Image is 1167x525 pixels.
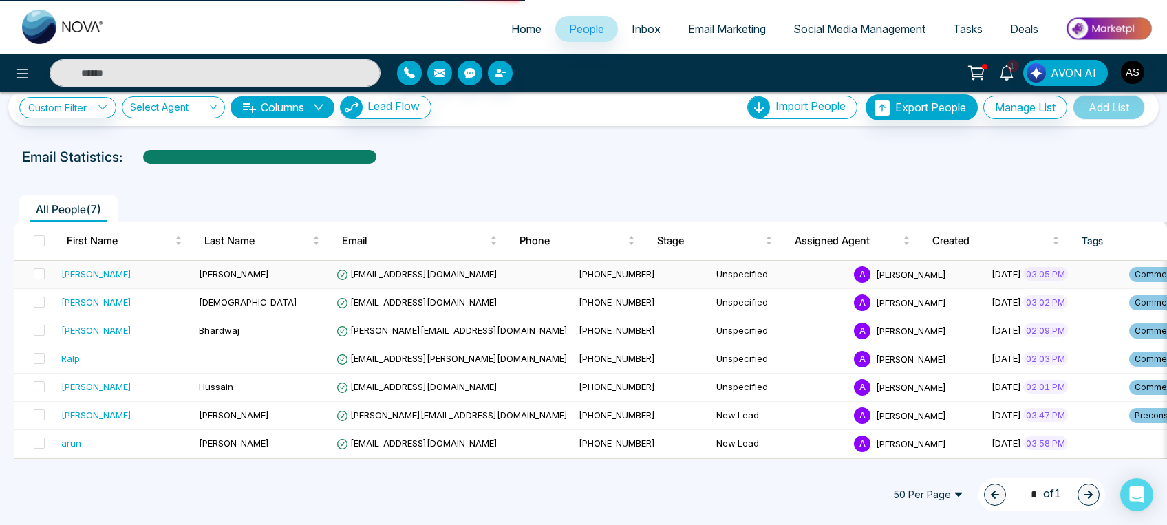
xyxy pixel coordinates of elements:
img: User Avatar [1121,61,1144,84]
div: [PERSON_NAME] [61,323,131,337]
a: Lead FlowLead Flow [334,96,431,119]
span: [EMAIL_ADDRESS][DOMAIN_NAME] [336,268,497,279]
th: Phone [508,222,646,260]
span: 50 Per Page [884,484,973,506]
span: [PERSON_NAME] [876,325,946,336]
div: Open Intercom Messenger [1120,478,1153,511]
a: Email Marketing [674,16,780,42]
span: Export People [895,100,966,114]
span: [PHONE_NUMBER] [579,438,655,449]
span: [EMAIL_ADDRESS][DOMAIN_NAME] [336,381,497,392]
span: [DATE] [992,325,1021,336]
span: [DATE] [992,297,1021,308]
span: Hussain [199,381,233,392]
a: People [555,16,618,42]
span: 03:02 PM [1023,295,1068,309]
span: [PHONE_NUMBER] [579,325,655,336]
button: Columnsdown [231,96,334,118]
div: [PERSON_NAME] [61,380,131,394]
span: People [569,22,604,36]
span: Import People [775,99,846,113]
span: 02:09 PM [1023,323,1068,337]
th: Last Name [193,222,331,260]
div: arun [61,436,81,450]
span: 02:03 PM [1023,352,1068,365]
div: [PERSON_NAME] [61,408,131,422]
span: [EMAIL_ADDRESS][PERSON_NAME][DOMAIN_NAME] [336,353,568,364]
span: Last Name [204,233,310,249]
span: A [854,294,870,311]
span: [DATE] [992,438,1021,449]
span: [DATE] [992,268,1021,279]
a: Social Media Management [780,16,939,42]
span: [PERSON_NAME] [876,268,946,279]
a: Tasks [939,16,996,42]
span: 03:58 PM [1023,436,1068,450]
span: Bhardwaj [199,325,239,336]
a: 1 [990,60,1023,84]
td: Unspecified [711,261,848,289]
span: [PERSON_NAME] [199,409,269,420]
span: [PERSON_NAME] [876,353,946,364]
th: Created [921,222,1071,260]
span: 1 [1007,60,1019,72]
span: [PERSON_NAME][EMAIL_ADDRESS][DOMAIN_NAME] [336,409,568,420]
button: Manage List [983,96,1067,119]
span: Inbox [632,22,661,36]
span: [PHONE_NUMBER] [579,297,655,308]
div: Ralp [61,352,80,365]
th: Stage [646,222,784,260]
div: [PERSON_NAME] [61,295,131,309]
a: Deals [996,16,1052,42]
img: Nova CRM Logo [22,10,105,44]
span: Tasks [953,22,983,36]
span: [PHONE_NUMBER] [579,268,655,279]
span: [DATE] [992,381,1021,392]
img: Lead Flow [341,96,363,118]
span: Email [342,233,487,249]
td: Unspecified [711,374,848,402]
th: Email [331,222,508,260]
td: Unspecified [711,345,848,374]
a: Custom Filter [19,97,116,118]
span: Deals [1010,22,1038,36]
span: [EMAIL_ADDRESS][DOMAIN_NAME] [336,438,497,449]
td: New Lead [711,402,848,430]
span: Social Media Management [793,22,925,36]
button: Lead Flow [340,96,431,119]
div: [PERSON_NAME] [61,267,131,281]
span: [PERSON_NAME] [876,409,946,420]
span: [PHONE_NUMBER] [579,353,655,364]
button: AVON AI [1023,60,1108,86]
span: AVON AI [1051,65,1096,81]
span: [PHONE_NUMBER] [579,381,655,392]
span: Phone [520,233,625,249]
span: [DATE] [992,409,1021,420]
span: [PERSON_NAME][EMAIL_ADDRESS][DOMAIN_NAME] [336,325,568,336]
a: Inbox [618,16,674,42]
span: 03:47 PM [1023,408,1068,422]
span: of 1 [1023,485,1061,504]
button: Export People [866,94,978,120]
img: Market-place.gif [1059,13,1159,44]
span: A [854,323,870,339]
th: First Name [56,222,193,260]
span: [DATE] [992,353,1021,364]
span: A [854,266,870,283]
td: Unspecified [711,317,848,345]
span: First Name [67,233,172,249]
span: [PERSON_NAME] [199,438,269,449]
span: A [854,379,870,396]
span: Created [932,233,1049,249]
span: 03:05 PM [1023,267,1068,281]
span: [DEMOGRAPHIC_DATA] [199,297,297,308]
span: [PERSON_NAME] [876,297,946,308]
span: Stage [657,233,762,249]
span: A [854,351,870,367]
span: down [313,102,324,113]
span: Lead Flow [367,99,420,113]
span: [EMAIL_ADDRESS][DOMAIN_NAME] [336,297,497,308]
span: [PERSON_NAME] [876,438,946,449]
span: Email Marketing [688,22,766,36]
span: [PHONE_NUMBER] [579,409,655,420]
